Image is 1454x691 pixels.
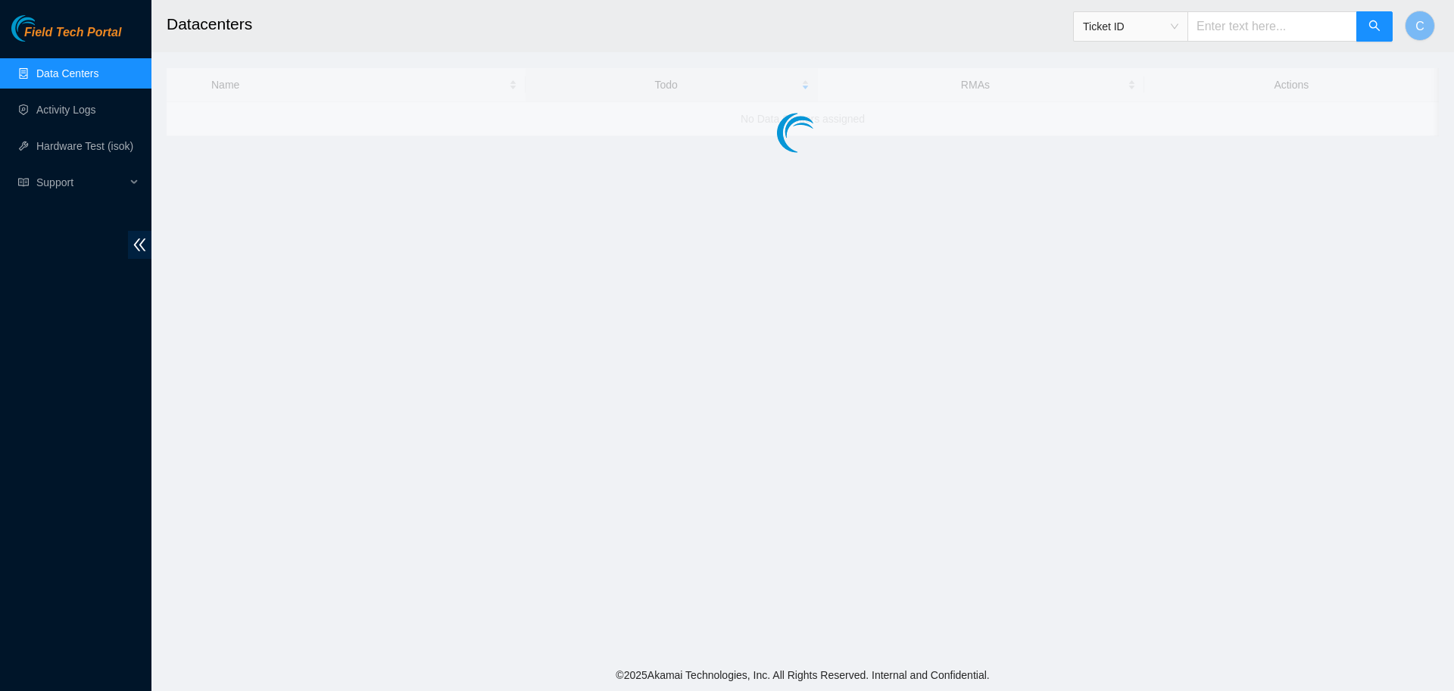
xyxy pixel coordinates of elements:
footer: © 2025 Akamai Technologies, Inc. All Rights Reserved. Internal and Confidential. [151,659,1454,691]
a: Data Centers [36,67,98,79]
span: search [1368,20,1381,34]
span: C [1415,17,1424,36]
button: C [1405,11,1435,41]
span: Support [36,167,126,198]
img: Akamai Technologies [11,15,76,42]
a: Hardware Test (isok) [36,140,133,152]
input: Enter text here... [1187,11,1357,42]
span: read [18,177,29,188]
a: Akamai TechnologiesField Tech Portal [11,27,121,47]
span: Field Tech Portal [24,26,121,40]
button: search [1356,11,1393,42]
span: double-left [128,231,151,259]
span: Ticket ID [1083,15,1178,38]
a: Activity Logs [36,104,96,116]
